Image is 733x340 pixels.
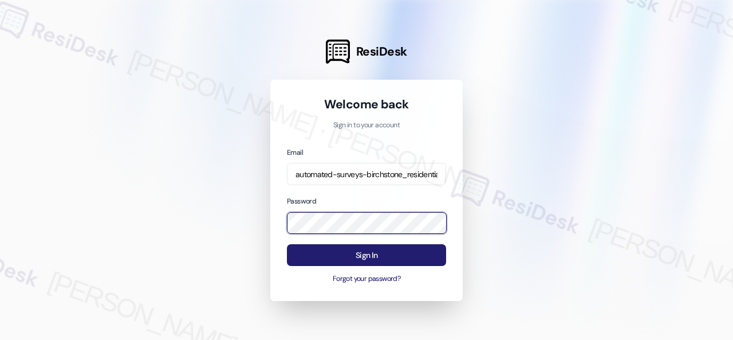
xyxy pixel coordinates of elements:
label: Password [287,197,316,206]
p: Sign in to your account [287,120,446,131]
img: ResiDesk Logo [326,40,350,64]
input: name@example.com [287,163,446,185]
span: ResiDesk [356,44,407,60]
h1: Welcome back [287,96,446,112]
button: Sign In [287,244,446,267]
label: Email [287,148,303,157]
button: Forgot your password? [287,274,446,284]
